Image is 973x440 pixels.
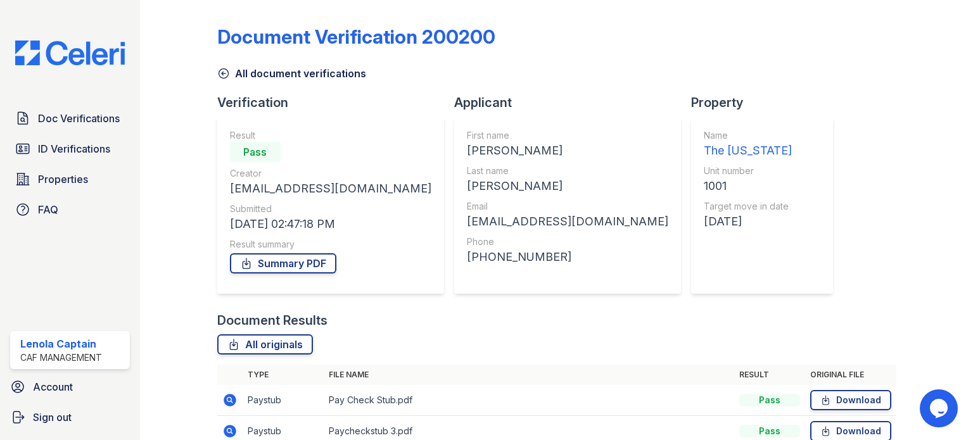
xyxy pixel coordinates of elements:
[217,334,313,355] a: All originals
[467,200,668,213] div: Email
[920,389,960,427] iframe: chat widget
[230,142,281,162] div: Pass
[704,213,792,230] div: [DATE]
[810,390,891,410] a: Download
[5,374,135,399] a: Account
[230,129,431,142] div: Result
[467,213,668,230] div: [EMAIL_ADDRESS][DOMAIN_NAME]
[5,405,135,430] a: Sign out
[467,142,668,160] div: [PERSON_NAME]
[10,106,130,131] a: Doc Verifications
[739,394,800,406] div: Pass
[805,365,896,385] th: Original file
[704,142,792,160] div: The [US_STATE]
[20,351,102,364] div: CAF Management
[38,111,120,126] span: Doc Verifications
[10,167,130,192] a: Properties
[217,94,454,111] div: Verification
[5,41,135,65] img: CE_Logo_Blue-a8612792a0a2168367f1c8372b55b34899dd931a85d93a1a3d3e32e68fde9ad4.png
[217,66,366,81] a: All document verifications
[467,129,668,142] div: First name
[230,253,336,273] a: Summary PDF
[324,365,734,385] th: File name
[704,177,792,195] div: 1001
[704,129,792,142] div: Name
[704,165,792,177] div: Unit number
[20,336,102,351] div: Lenola Captain
[467,248,668,266] div: [PHONE_NUMBER]
[704,200,792,213] div: Target move in date
[33,410,72,425] span: Sign out
[467,236,668,248] div: Phone
[217,311,328,329] div: Document Results
[243,385,324,416] td: Paystub
[230,180,431,198] div: [EMAIL_ADDRESS][DOMAIN_NAME]
[467,177,668,195] div: [PERSON_NAME]
[739,425,800,437] div: Pass
[33,379,73,394] span: Account
[10,136,130,161] a: ID Verifications
[38,172,88,187] span: Properties
[10,197,130,222] a: FAQ
[324,385,734,416] td: Pay Check Stub.pdf
[734,365,805,385] th: Result
[230,238,431,251] div: Result summary
[230,167,431,180] div: Creator
[704,129,792,160] a: Name The [US_STATE]
[38,202,58,217] span: FAQ
[467,165,668,177] div: Last name
[243,365,324,385] th: Type
[38,141,110,156] span: ID Verifications
[230,203,431,215] div: Submitted
[217,25,495,48] div: Document Verification 200200
[230,215,431,233] div: [DATE] 02:47:18 PM
[454,94,691,111] div: Applicant
[691,94,843,111] div: Property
